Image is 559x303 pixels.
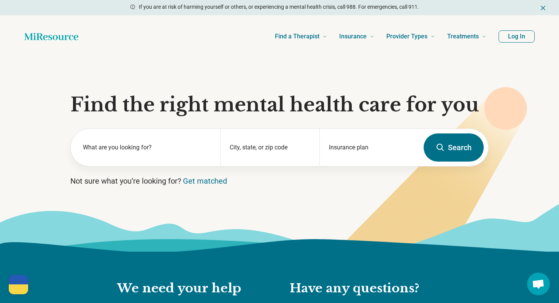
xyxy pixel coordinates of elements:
span: Find a Therapist [275,31,319,42]
button: Search [424,133,484,162]
span: Treatments [447,31,479,42]
a: Insurance [339,21,374,52]
button: Log In [499,30,535,43]
button: Dismiss [539,3,547,12]
a: Provider Types [386,21,435,52]
p: If you are at risk of harming yourself or others, or experiencing a mental health crisis, call 98... [139,3,419,11]
h2: We need your help [117,281,275,297]
h1: Find the right mental health care for you [70,94,489,116]
label: What are you looking for? [83,143,211,152]
a: Treatments [447,21,486,52]
a: Home page [24,29,78,44]
p: Not sure what you’re looking for? [70,176,489,186]
div: Open chat [527,273,550,295]
a: Find a Therapist [275,21,327,52]
span: Insurance [339,31,367,42]
h2: Have any questions? [290,281,442,297]
a: Get matched [183,176,227,186]
span: Provider Types [386,31,427,42]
